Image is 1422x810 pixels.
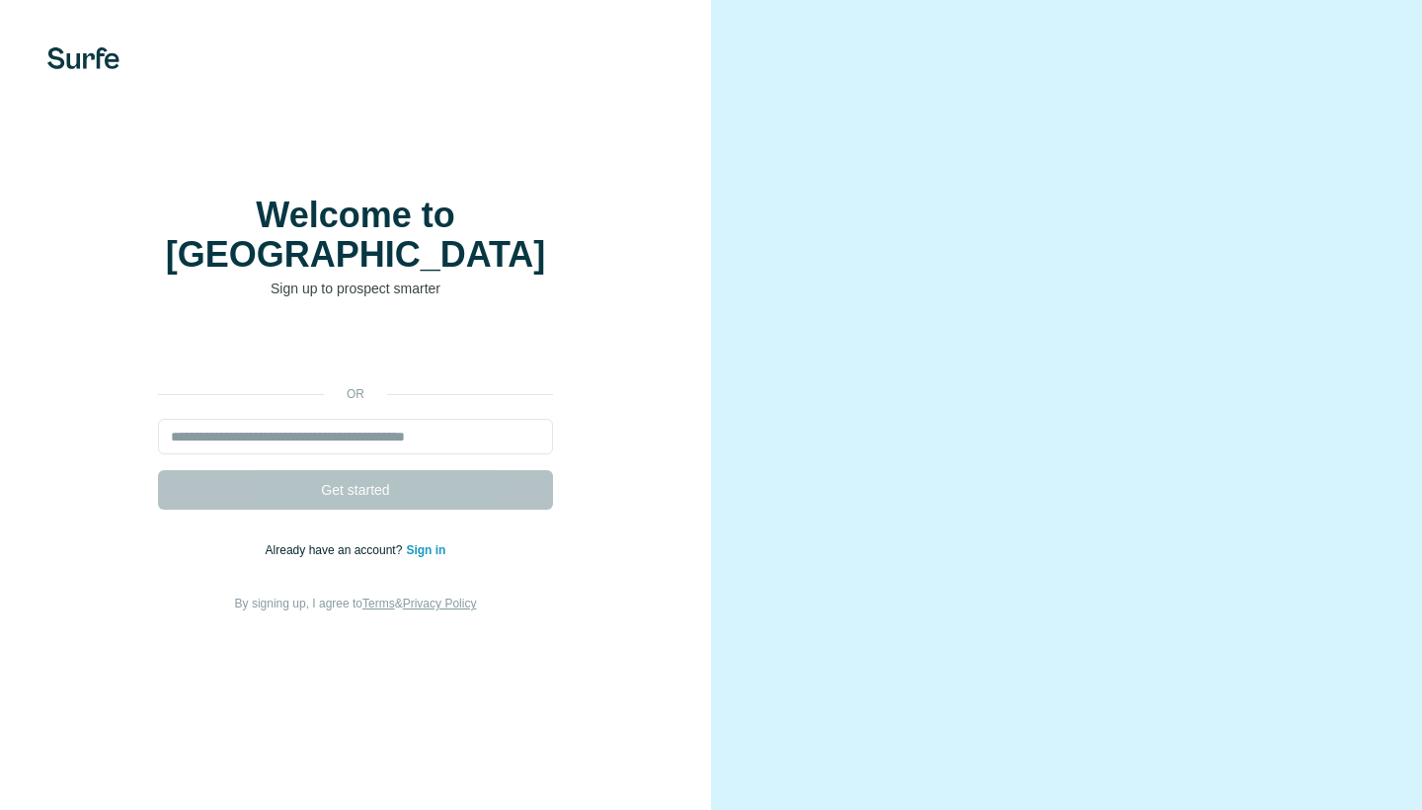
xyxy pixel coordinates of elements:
p: or [324,385,387,403]
a: Privacy Policy [403,597,477,610]
span: By signing up, I agree to & [235,597,477,610]
h1: Welcome to [GEOGRAPHIC_DATA] [158,196,553,275]
a: Terms [362,597,395,610]
a: Sign in [406,543,445,557]
img: Surfe's Logo [47,47,119,69]
p: Sign up to prospect smarter [158,279,553,298]
span: Already have an account? [266,543,407,557]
